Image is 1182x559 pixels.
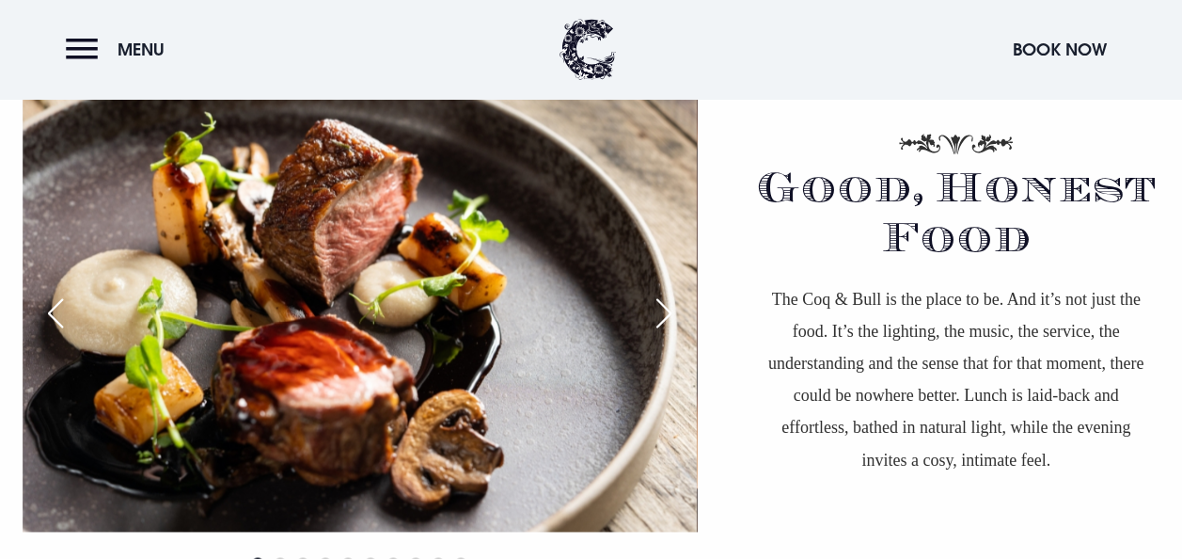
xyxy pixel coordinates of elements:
img: Restaurant in Bangor Northern Ireland [23,82,697,532]
p: The Coq & Bull is the place to be. And it’s not just the food. It’s the lighting, the music, the ... [764,283,1149,476]
img: Clandeboye Lodge [559,19,616,80]
button: Menu [66,29,174,70]
h2: Good, Honest Food [752,180,1159,264]
div: Next slide [640,293,687,334]
button: Book Now [1003,29,1116,70]
div: Previous slide [32,293,79,334]
span: Menu [118,39,165,60]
